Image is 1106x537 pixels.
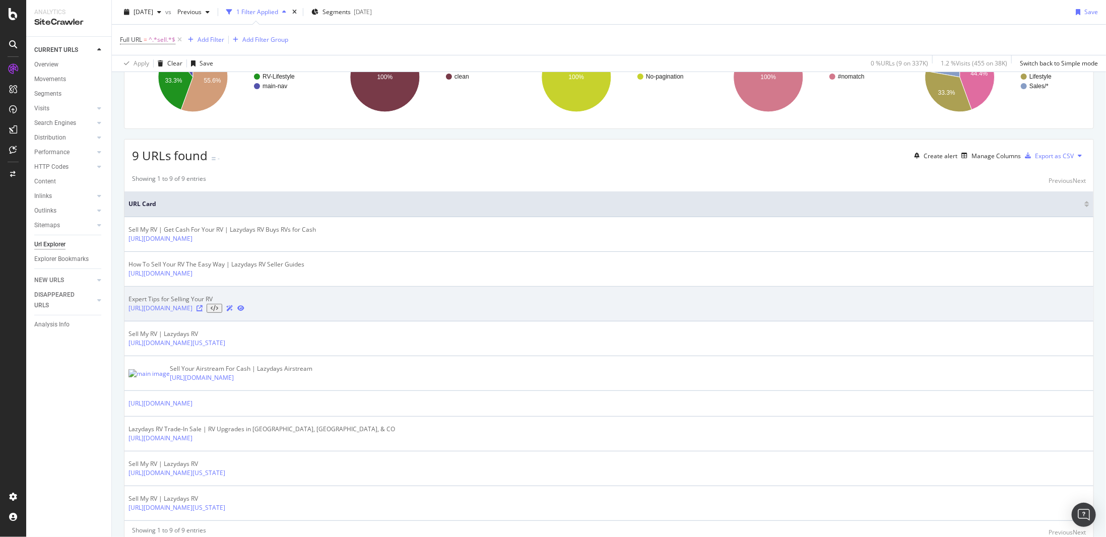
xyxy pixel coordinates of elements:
a: [URL][DOMAIN_NAME] [128,234,192,243]
a: Visits [34,103,94,114]
img: main image [128,369,170,378]
a: HTTP Codes [34,162,94,172]
a: Inlinks [34,191,94,202]
button: View HTML Source [207,304,222,313]
a: Segments [34,89,104,99]
span: vs [165,8,173,16]
a: Overview [34,59,104,70]
div: Sell Your Airstream For Cash | Lazydays Airstream [170,364,312,373]
button: Previous [173,4,214,20]
button: Add Filter Group [229,34,288,46]
span: Previous [173,8,202,16]
button: Next [1073,174,1086,186]
text: Lifestyle [1029,73,1052,80]
div: Open Intercom Messenger [1072,503,1096,527]
a: Sitemaps [34,220,94,231]
text: 100% [377,74,393,81]
div: NEW URLS [34,275,64,286]
svg: A chart. [899,33,1084,121]
button: Add Filter [184,34,224,46]
span: 2025 Sep. 6th [134,8,153,16]
text: clean [454,73,469,80]
a: Performance [34,147,94,158]
div: Content [34,176,56,187]
text: No-pagination [646,73,684,80]
a: Visit Online Page [197,305,203,311]
div: Next [1073,528,1086,536]
div: times [290,7,299,17]
div: Create alert [924,152,957,160]
div: Sell My RV | Lazydays RV [128,459,277,468]
text: Sales/* [1029,83,1049,90]
a: [URL][DOMAIN_NAME] [170,373,234,382]
svg: A chart. [324,33,509,121]
div: Expert Tips for Selling Your RV [128,295,244,304]
div: Manage Columns [971,152,1021,160]
div: Analytics [34,8,103,17]
text: 33.3% [938,89,955,96]
div: Sell My RV | Lazydays RV [128,494,277,503]
img: Equal [212,157,216,160]
button: [DATE] [120,4,165,20]
a: [URL][DOMAIN_NAME] [128,434,192,443]
div: Sell My RV | Lazydays RV [128,329,277,339]
text: RV-Lifestyle [263,73,295,80]
a: [URL][DOMAIN_NAME][US_STATE] [128,503,225,512]
div: Visits [34,103,49,114]
a: [URL][DOMAIN_NAME] [128,304,192,313]
div: Lazydays RV Trade-In Sale | RV Upgrades in [GEOGRAPHIC_DATA], [GEOGRAPHIC_DATA], & CO [128,425,395,434]
div: Export as CSV [1035,152,1074,160]
button: Save [187,55,213,72]
text: main-nav [263,83,287,90]
div: Outlinks [34,206,56,216]
a: Content [34,176,104,187]
div: Save [1084,8,1098,16]
div: 0 % URLs ( 9 on 337K ) [871,59,928,68]
div: Segments [34,89,61,99]
div: Apply [134,59,149,68]
div: CURRENT URLS [34,45,78,55]
button: Save [1072,4,1098,20]
div: Save [200,59,213,68]
a: [URL][DOMAIN_NAME][US_STATE] [128,339,225,348]
button: 1 Filter Applied [222,4,290,20]
span: 9 URLs found [132,147,208,164]
span: ^.*sell.*$ [149,33,175,47]
svg: A chart. [707,33,893,121]
button: Previous [1049,174,1073,186]
div: A chart. [515,33,701,121]
a: Search Engines [34,118,94,128]
text: 100% [760,74,776,81]
div: Clear [167,59,182,68]
a: Outlinks [34,206,94,216]
a: Analysis Info [34,319,104,330]
div: How To Sell Your RV The Easy Way | Lazydays RV Seller Guides [128,260,304,269]
span: = [144,35,147,44]
a: DISAPPEARED URLS [34,290,94,311]
div: Showing 1 to 9 of 9 entries [132,174,206,186]
a: NEW URLS [34,275,94,286]
div: Next [1073,176,1086,185]
div: Overview [34,59,58,70]
span: Segments [322,8,351,16]
a: Explorer Bookmarks [34,254,104,264]
button: Create alert [910,148,957,164]
div: SiteCrawler [34,17,103,28]
a: Url Explorer [34,239,104,250]
div: Add Filter Group [242,35,288,44]
div: 1 Filter Applied [236,8,278,16]
div: Search Engines [34,118,76,128]
div: Previous [1049,528,1073,536]
div: DISAPPEARED URLS [34,290,85,311]
div: [DATE] [354,8,372,16]
button: Segments[DATE] [307,4,376,20]
span: Full URL [120,35,142,44]
text: #nomatch [838,73,865,80]
div: Distribution [34,132,66,143]
div: Sell My RV | Get Cash For Your RV | Lazydays RV Buys RVs for Cash [128,225,316,234]
div: Analysis Info [34,319,70,330]
svg: A chart. [132,33,317,121]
